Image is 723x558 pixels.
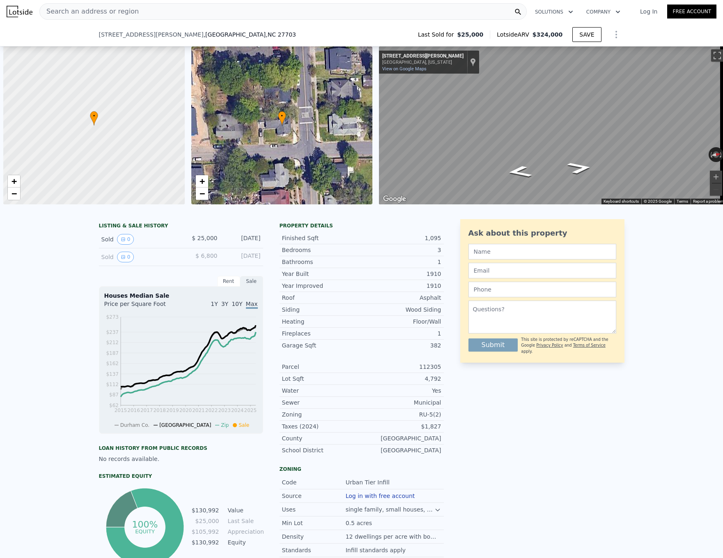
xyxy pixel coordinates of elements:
[244,408,257,413] tspan: 2025
[528,5,580,19] button: Solutions
[362,317,441,326] div: Floor/Wall
[532,31,563,38] span: $324,000
[106,314,119,320] tspan: $273
[196,188,208,200] a: Zoom out
[282,519,346,527] div: Min Lot
[557,159,603,177] path: Go North, S Guthrie Ave
[282,478,346,486] div: Code
[362,258,441,266] div: 1
[468,244,616,259] input: Name
[140,408,153,413] tspan: 2017
[362,294,441,302] div: Asphalt
[362,398,441,407] div: Municipal
[127,408,140,413] tspan: 2016
[381,194,408,204] a: Open this area in Google Maps (opens a new window)
[132,519,158,530] tspan: 100%
[346,505,435,514] div: single family, small houses, duplex, townhouse, multifamily
[282,375,362,383] div: Lot Sqft
[362,434,441,442] div: [GEOGRAPHIC_DATA]
[278,111,286,125] div: •
[106,340,119,345] tspan: $212
[709,147,713,162] button: Rotate counterclockwise
[282,446,362,454] div: School District
[282,329,362,338] div: Fireplaces
[106,329,119,335] tspan: $237
[362,341,441,350] div: 382
[192,235,217,241] span: $ 25,000
[573,343,606,347] a: Terms of Service
[381,194,408,204] img: Google
[282,533,346,541] div: Density
[362,375,441,383] div: 4,792
[282,258,362,266] div: Bathrooms
[278,112,286,120] span: •
[191,538,220,547] td: $130,992
[608,26,624,43] button: Show Options
[496,163,542,181] path: Go South, S Guthrie Ave
[240,276,263,287] div: Sale
[468,263,616,278] input: Email
[239,422,249,428] span: Sale
[199,188,204,199] span: −
[120,422,149,428] span: Durham Co.
[382,66,427,72] a: View on Google Maps
[99,455,263,463] div: No records available.
[346,493,415,499] button: Log in with free account
[226,527,263,536] td: Appreciation
[8,188,20,200] a: Zoom out
[204,30,296,39] span: , [GEOGRAPHIC_DATA]
[280,222,444,229] div: Property details
[90,111,98,125] div: •
[226,538,263,547] td: Equity
[109,403,119,408] tspan: $62
[362,282,441,290] div: 1910
[644,199,672,204] span: © 2025 Google
[362,270,441,278] div: 1910
[104,300,181,313] div: Price per Square Foot
[282,492,346,500] div: Source
[282,505,346,514] div: Uses
[282,246,362,254] div: Bedrooms
[11,188,17,199] span: −
[11,176,17,186] span: +
[468,338,518,352] button: Submit
[231,408,243,413] tspan: 2024
[101,252,174,262] div: Sold
[282,546,346,554] div: Standards
[280,466,444,472] div: Zoning
[7,6,32,17] img: Lotside
[580,5,627,19] button: Company
[282,317,362,326] div: Heating
[282,422,362,431] div: Taxes (2024)
[468,227,616,239] div: Ask about this property
[224,252,261,262] div: [DATE]
[470,58,476,67] a: Show location on map
[117,234,134,245] button: View historical data
[195,252,217,259] span: $ 6,800
[106,371,119,377] tspan: $137
[282,387,362,395] div: Water
[221,301,228,307] span: 3Y
[282,410,362,419] div: Zoning
[191,506,220,515] td: $130,992
[362,234,441,242] div: 1,095
[382,53,464,60] div: [STREET_ADDRESS][PERSON_NAME]
[117,252,134,262] button: View historical data
[135,528,155,534] tspan: equity
[362,446,441,454] div: [GEOGRAPHIC_DATA]
[211,301,218,307] span: 1Y
[218,408,231,413] tspan: 2023
[362,387,441,395] div: Yes
[179,408,192,413] tspan: 2020
[282,341,362,350] div: Garage Sqft
[497,30,532,39] span: Lotside ARV
[418,30,457,39] span: Last Sold for
[282,282,362,290] div: Year Improved
[40,7,139,16] span: Search an address or region
[362,422,441,431] div: $1,827
[677,199,688,204] a: Terms
[362,410,441,419] div: RU-5(2)
[99,473,263,479] div: Estimated Equity
[106,361,119,366] tspan: $162
[99,445,263,451] div: Loan history from public records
